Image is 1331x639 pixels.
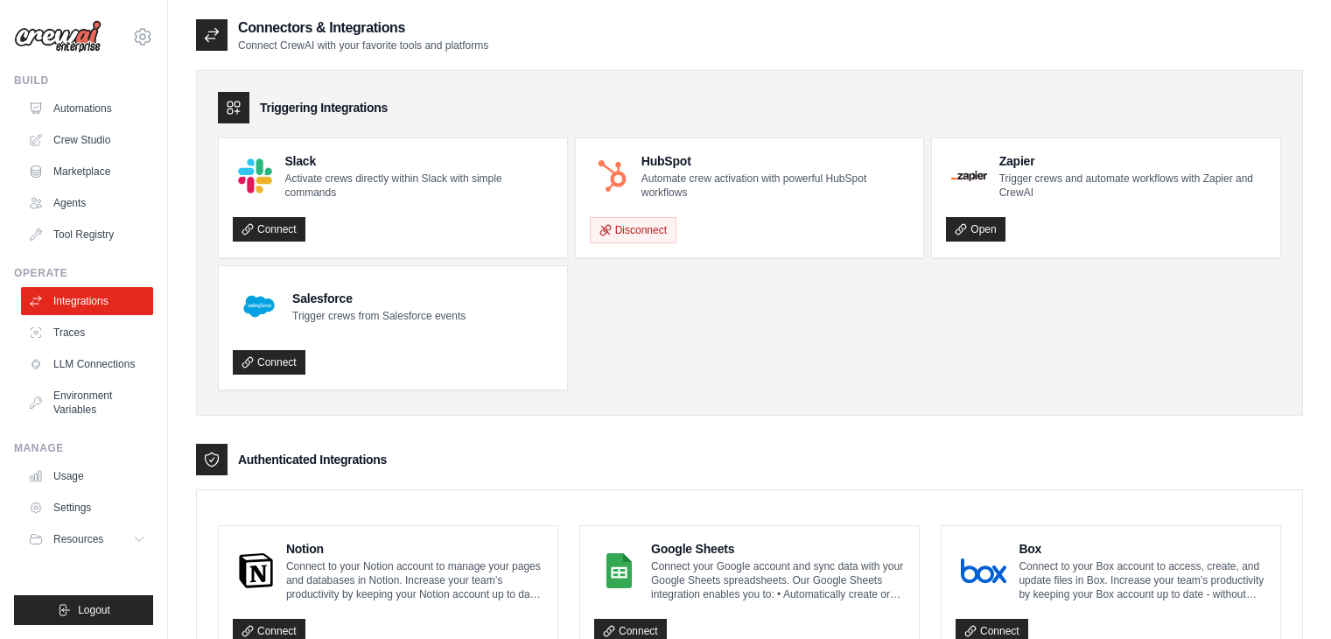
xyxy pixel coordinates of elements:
img: Google Sheets Logo [599,553,639,588]
p: Activate crews directly within Slack with simple commands [284,172,552,200]
h3: Triggering Integrations [260,99,388,116]
a: Usage [21,462,153,490]
img: HubSpot Logo [595,158,629,193]
p: Trigger crews and automate workflows with Zapier and CrewAI [999,172,1266,200]
h4: Box [1019,540,1266,558]
img: Box Logo [961,553,1006,588]
button: Logout [14,595,153,625]
a: Agents [21,189,153,217]
p: Automate crew activation with powerful HubSpot workflows [641,172,910,200]
h4: Notion [286,540,543,558]
button: Disconnect [590,217,676,243]
h4: HubSpot [641,152,910,170]
button: Resources [21,525,153,553]
a: Open [946,217,1005,242]
a: Marketplace [21,158,153,186]
a: Settings [21,494,153,522]
h4: Zapier [999,152,1266,170]
a: Tool Registry [21,221,153,249]
a: Integrations [21,287,153,315]
img: Notion Logo [238,553,274,588]
a: Connect [233,217,305,242]
div: Build [14,74,153,88]
div: Operate [14,266,153,280]
span: Logout [78,603,110,617]
p: Connect CrewAI with your favorite tools and platforms [238,39,488,53]
p: Connect to your Box account to access, create, and update files in Box. Increase your team’s prod... [1019,559,1266,601]
h2: Connectors & Integrations [238,18,488,39]
a: Automations [21,95,153,123]
a: Crew Studio [21,126,153,154]
img: Logo [14,20,102,53]
h4: Salesforce [292,290,466,307]
p: Trigger crews from Salesforce events [292,309,466,323]
a: Environment Variables [21,382,153,424]
p: Connect your Google account and sync data with your Google Sheets spreadsheets. Our Google Sheets... [651,559,905,601]
a: LLM Connections [21,350,153,378]
img: Salesforce Logo [238,285,280,327]
span: Resources [53,532,103,546]
img: Slack Logo [238,158,272,193]
h3: Authenticated Integrations [238,451,387,468]
div: Manage [14,441,153,455]
img: Zapier Logo [951,171,986,181]
h4: Slack [284,152,552,170]
h4: Google Sheets [651,540,905,558]
p: Connect to your Notion account to manage your pages and databases in Notion. Increase your team’s... [286,559,543,601]
a: Traces [21,319,153,347]
a: Connect [233,350,305,375]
